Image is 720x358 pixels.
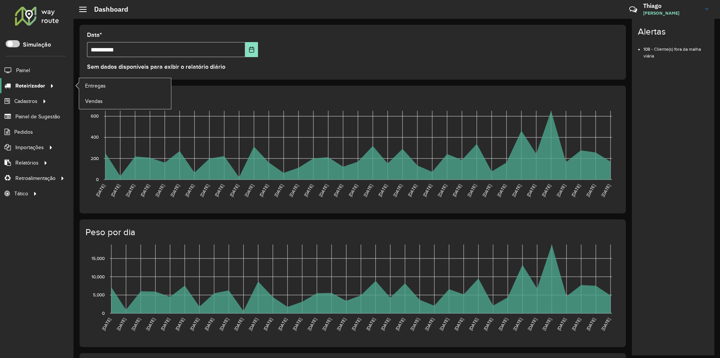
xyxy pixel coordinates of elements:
a: Entregas [79,78,171,93]
text: [DATE] [139,183,150,197]
text: [DATE] [468,317,479,331]
text: [DATE] [541,183,552,197]
text: [DATE] [154,183,165,197]
text: [DATE] [333,183,343,197]
text: [DATE] [199,183,210,197]
text: [DATE] [585,317,596,331]
text: [DATE] [288,183,299,197]
text: [DATE] [570,183,581,197]
span: Vendas [85,97,103,105]
text: [DATE] [600,317,611,331]
text: [DATE] [351,317,361,331]
text: [DATE] [422,183,433,197]
text: [DATE] [145,317,156,331]
text: [DATE] [248,317,259,331]
text: 400 [91,134,99,139]
text: [DATE] [541,317,552,331]
label: Simulação [23,40,51,49]
a: Contato Rápido [625,2,641,18]
text: [DATE] [214,183,225,197]
text: [DATE] [392,183,403,197]
text: [DATE] [125,183,136,197]
text: 0 [96,177,99,182]
text: [DATE] [451,183,462,197]
text: [DATE] [526,183,537,197]
text: [DATE] [160,317,171,331]
text: [DATE] [229,183,240,197]
text: 0 [102,311,105,316]
span: Retroalimentação [15,174,55,182]
text: 600 [91,113,99,118]
text: [DATE] [512,317,523,331]
text: [DATE] [424,317,435,331]
h2: Dashboard [87,5,128,14]
text: [DATE] [585,183,596,197]
text: [DATE] [169,183,180,197]
text: 10,000 [91,274,105,279]
text: [DATE] [174,317,185,331]
text: [DATE] [184,183,195,197]
text: [DATE] [348,183,358,197]
span: Tático [14,190,28,198]
text: [DATE] [233,317,244,331]
span: Pedidos [14,128,33,136]
text: [DATE] [307,317,318,331]
span: Roteirizador [15,82,45,90]
text: [DATE] [439,317,450,331]
li: 108 - Cliente(s) fora da malha viária [643,40,708,59]
text: [DATE] [407,183,418,197]
text: [DATE] [95,183,106,197]
span: [PERSON_NAME] [643,10,699,17]
text: [DATE] [363,183,373,197]
h4: Peso por dia [85,227,618,238]
h3: Thiago [643,2,699,9]
text: [DATE] [394,317,405,331]
span: Painel [16,66,30,74]
text: [DATE] [409,317,420,331]
text: [DATE] [130,317,141,331]
text: [DATE] [273,183,284,197]
text: [DATE] [318,183,329,197]
text: [DATE] [437,183,448,197]
text: [DATE] [497,317,508,331]
h4: Alertas [638,26,708,37]
text: [DATE] [511,183,522,197]
text: 5,000 [93,292,105,297]
text: [DATE] [571,317,582,331]
text: [DATE] [219,317,229,331]
label: Data [87,30,102,39]
text: [DATE] [453,317,464,331]
text: [DATE] [101,317,112,331]
text: [DATE] [483,317,493,331]
button: Choose Date [245,42,258,57]
text: [DATE] [204,317,214,331]
a: Vendas [79,94,171,109]
text: [DATE] [466,183,477,197]
text: [DATE] [262,317,273,331]
text: 200 [91,156,99,160]
text: [DATE] [365,317,376,331]
text: [DATE] [496,183,507,197]
span: Relatórios [15,159,39,167]
span: Importações [15,144,44,151]
text: 15,000 [91,256,105,261]
text: [DATE] [244,183,255,197]
text: [DATE] [377,183,388,197]
text: [DATE] [277,317,288,331]
text: [DATE] [110,183,121,197]
text: [DATE] [116,317,127,331]
text: [DATE] [556,183,567,197]
text: [DATE] [303,183,314,197]
text: [DATE] [292,317,303,331]
span: Cadastros [14,97,37,105]
text: [DATE] [527,317,538,331]
text: [DATE] [380,317,391,331]
text: [DATE] [336,317,347,331]
span: Painel de Sugestão [15,113,60,121]
text: [DATE] [600,183,611,197]
text: [DATE] [258,183,269,197]
h4: Capacidade por dia [85,93,618,104]
text: [DATE] [556,317,567,331]
text: [DATE] [189,317,200,331]
text: [DATE] [481,183,492,197]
